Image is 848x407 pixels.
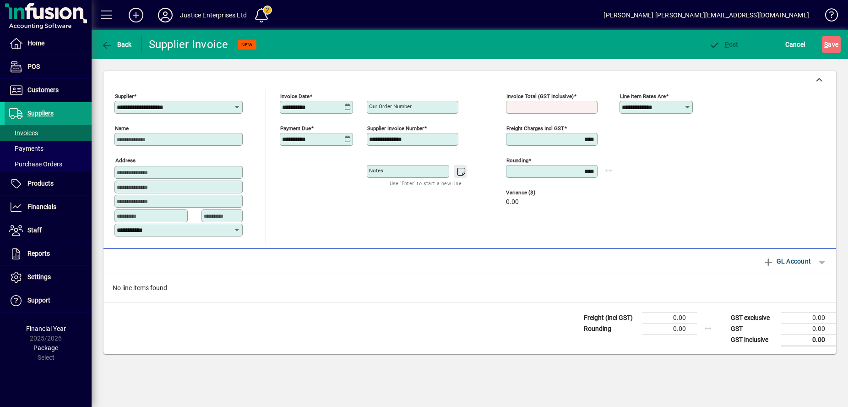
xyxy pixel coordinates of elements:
span: Staff [27,226,42,234]
a: Support [5,289,92,312]
td: 0.00 [781,323,836,334]
mat-label: Invoice date [280,93,310,99]
span: Financial Year [26,325,66,332]
a: POS [5,55,92,78]
a: Invoices [5,125,92,141]
span: Support [27,297,50,304]
a: Reports [5,242,92,265]
span: Home [27,39,44,47]
span: Products [27,180,54,187]
a: Financials [5,196,92,219]
span: ave [824,37,838,52]
span: Invoices [9,129,38,137]
div: Justice Enterprises Ltd [180,8,247,22]
td: 0.00 [642,312,697,323]
a: Purchase Orders [5,156,92,172]
a: Staff [5,219,92,242]
td: GST inclusive [726,334,781,346]
mat-label: Line item rates are [620,93,666,99]
span: Variance ($) [506,190,561,196]
td: 0.00 [781,312,836,323]
td: Freight (incl GST) [579,312,642,323]
span: Package [33,344,58,352]
span: 0.00 [506,198,519,206]
span: GL Account [763,254,811,269]
span: Back [101,41,132,48]
mat-label: Notes [369,167,383,174]
a: Home [5,32,92,55]
td: 0.00 [781,334,836,346]
td: GST exclusive [726,312,781,323]
button: Save [822,36,841,53]
div: No line items found [103,274,836,302]
span: Payments [9,145,43,152]
span: Customers [27,86,59,93]
mat-label: Rounding [506,157,528,164]
mat-label: Freight charges incl GST [506,125,564,132]
div: Supplier Invoice [149,37,228,52]
button: GL Account [758,253,815,269]
span: S [824,41,828,48]
mat-label: Supplier [115,93,134,99]
span: Suppliers [27,110,54,117]
a: Products [5,172,92,195]
a: Knowledge Base [818,2,837,32]
span: POS [27,63,40,70]
button: Profile [151,7,180,23]
span: P [725,41,729,48]
a: Settings [5,266,92,289]
span: NEW [241,42,253,48]
span: Cancel [785,37,805,52]
mat-label: Name [115,125,129,132]
mat-label: Invoice Total (GST inclusive) [506,93,574,99]
span: Settings [27,273,51,280]
td: 0.00 [642,323,697,334]
button: Add [121,7,151,23]
a: Payments [5,141,92,156]
td: GST [726,323,781,334]
div: [PERSON_NAME] [PERSON_NAME][EMAIL_ADDRESS][DOMAIN_NAME] [603,8,809,22]
span: Reports [27,250,50,257]
mat-label: Supplier invoice number [367,125,424,132]
span: Purchase Orders [9,160,62,168]
a: Customers [5,79,92,102]
mat-hint: Use 'Enter' to start a new line [390,178,462,188]
button: Cancel [783,36,808,53]
td: Rounding [579,323,642,334]
span: ost [709,41,739,48]
mat-label: Payment due [280,125,311,132]
app-page-header-button: Back [92,36,142,53]
button: Post [707,36,741,53]
span: Financials [27,203,56,210]
button: Back [99,36,134,53]
mat-label: Our order number [369,103,412,110]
